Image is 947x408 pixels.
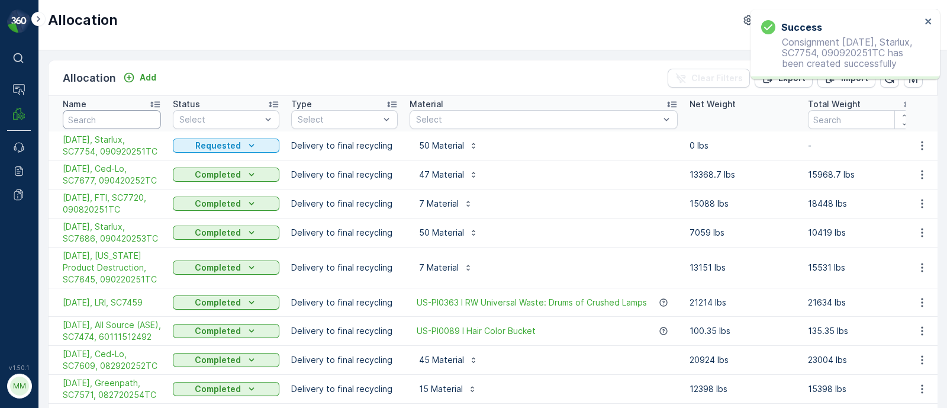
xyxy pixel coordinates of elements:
[808,325,914,337] p: 135.35 lbs
[63,297,161,309] span: [DATE], LRI, SC7459
[690,383,796,395] p: 12398 lbs
[291,354,398,366] p: Delivery to final recycling
[417,383,463,395] p: 15 Material
[63,134,161,158] a: 09/10/25, Starlux, SC7754, 090920251TC
[7,374,31,399] button: MM
[808,140,914,152] p: -
[417,227,464,239] p: 50 Material
[173,295,279,310] button: Completed
[761,37,921,69] p: Consignment [DATE], Starlux, SC7754, 090920251TC has been created successfully
[63,377,161,401] span: [DATE], Greenpath, SC7571, 082720254TC
[291,325,398,337] p: Delivery to final recycling
[690,297,796,309] p: 21214 lbs
[291,140,398,152] p: Delivery to final recycling
[63,319,161,343] a: 08/22/25, All Source (ASE), SC7474, 60111512492
[291,262,398,274] p: Delivery to final recycling
[63,163,161,187] a: 09/09/25, Ced-Lo, SC7677, 090420252TC
[195,169,241,181] p: Completed
[63,250,161,285] a: 09/4/25, Arizona Product Destruction, SC7645, 090220251TC
[690,262,796,274] p: 13151 lbs
[690,198,796,210] p: 15088 lbs
[808,383,914,395] p: 15398 lbs
[7,364,31,371] span: v 1.50.1
[63,348,161,372] a: 09/02/25, Ced-Lo, SC7609, 082920252TC
[63,377,161,401] a: 08/29/25, Greenpath, SC7571, 082720254TC
[808,98,861,110] p: Total Weight
[7,9,31,33] img: logo
[690,140,796,152] p: 0 lbs
[417,198,459,210] p: 7 Material
[173,98,200,110] p: Status
[690,227,796,239] p: 7059 lbs
[417,140,464,152] p: 50 Material
[691,72,743,84] p: Clear Filters
[173,168,279,182] button: Completed
[48,11,118,30] p: Allocation
[417,325,536,337] a: US-PI0089 I Hair Color Bucket
[690,169,796,181] p: 13368.7 lbs
[410,136,485,155] button: 50 Material
[118,70,161,85] button: Add
[195,198,241,210] p: Completed
[925,17,933,28] button: close
[63,98,86,110] p: Name
[173,261,279,275] button: Completed
[410,258,480,277] button: 7 Material
[63,250,161,285] span: [DATE], [US_STATE] Product Destruction, SC7645, 090220251TC
[63,221,161,245] a: 9/5/2025, Starlux, SC7686, 090420253TC
[63,70,116,86] p: Allocation
[140,72,156,83] p: Add
[291,198,398,210] p: Delivery to final recycling
[808,110,914,129] input: Search
[291,227,398,239] p: Delivery to final recycling
[195,325,241,337] p: Completed
[410,194,480,213] button: 7 Material
[63,221,161,245] span: [DATE], Starlux, SC7686, 090420253TC
[63,163,161,187] span: [DATE], Ced-Lo, SC7677, 090420252TC
[291,169,398,181] p: Delivery to final recycling
[808,297,914,309] p: 21634 lbs
[63,348,161,372] span: [DATE], Ced-Lo, SC7609, 082920252TC
[298,114,379,126] p: Select
[808,169,914,181] p: 15968.7 lbs
[173,353,279,367] button: Completed
[173,139,279,153] button: Requested
[63,110,161,129] input: Search
[63,192,161,216] span: [DATE], FTI, SC7720, 090820251TC
[291,383,398,395] p: Delivery to final recycling
[195,140,241,152] p: Requested
[195,297,241,309] p: Completed
[417,354,464,366] p: 45 Material
[410,165,485,184] button: 47 Material
[63,192,161,216] a: 09/08/25, FTI, SC7720, 090820251TC
[668,69,750,88] button: Clear Filters
[417,297,647,309] a: US-PI0363 I RW Universal Waste: Drums of Crushed Lamps
[808,227,914,239] p: 10419 lbs
[63,319,161,343] span: [DATE], All Source (ASE), SC7474, 60111512492
[410,380,484,399] button: 15 Material
[63,134,161,158] span: [DATE], Starlux, SC7754, 090920251TC
[173,324,279,338] button: Completed
[781,20,822,34] h3: Success
[195,383,241,395] p: Completed
[410,98,443,110] p: Material
[291,297,398,309] p: Delivery to final recycling
[63,297,161,309] a: 09/02/25, LRI, SC7459
[173,382,279,396] button: Completed
[195,354,241,366] p: Completed
[195,227,241,239] p: Completed
[291,98,312,110] p: Type
[417,169,464,181] p: 47 Material
[173,197,279,211] button: Completed
[416,114,659,126] p: Select
[410,351,485,370] button: 45 Material
[173,226,279,240] button: Completed
[179,114,261,126] p: Select
[808,198,914,210] p: 18448 lbs
[690,325,796,337] p: 100.35 lbs
[690,98,736,110] p: Net Weight
[10,377,29,396] div: MM
[808,262,914,274] p: 15531 lbs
